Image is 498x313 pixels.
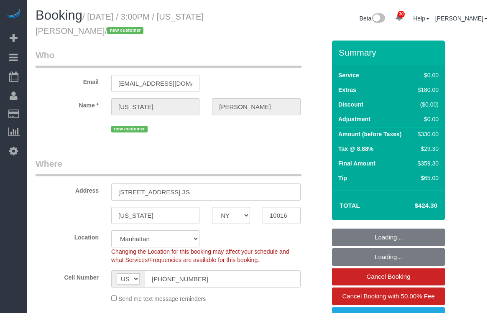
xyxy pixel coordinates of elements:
input: City [111,207,199,224]
strong: Total [340,202,360,209]
label: Location [29,230,105,242]
div: $359.30 [414,159,439,168]
div: $29.30 [414,145,439,153]
label: Address [29,183,105,195]
div: $330.00 [414,130,439,138]
input: Zip Code [263,207,301,224]
a: Help [413,15,429,22]
span: Send me text message reminders [118,295,206,302]
a: 30 [391,8,407,27]
input: First Name [111,98,199,115]
label: Adjustment [338,115,370,123]
div: $180.00 [414,86,439,94]
a: Cancel Booking [332,268,445,285]
a: Cancel Booking with 50.00% Fee [332,288,445,305]
label: Amount (before Taxes) [338,130,401,138]
span: Booking [36,8,82,23]
input: Cell Number [145,270,301,288]
img: Automaid Logo [5,8,22,20]
span: new customer [111,126,148,132]
small: / [DATE] / 3:00PM / [US_STATE][PERSON_NAME] [36,12,204,36]
a: [PERSON_NAME] [435,15,488,22]
label: Tip [338,174,347,182]
h3: Summary [339,48,441,57]
span: / [105,26,146,36]
label: Tax @ 8.88% [338,145,373,153]
span: new customer [107,27,143,34]
label: Email [29,75,105,86]
label: Service [338,71,359,79]
input: Last Name [212,98,300,115]
label: Discount [338,100,363,109]
label: Cell Number [29,270,105,282]
span: 30 [398,11,405,18]
a: Beta [360,15,386,22]
span: Changing the Location for this booking may affect your schedule and what Services/Frequencies are... [111,248,289,263]
label: Final Amount [338,159,375,168]
input: Email [111,75,199,92]
label: Extras [338,86,356,94]
h4: $424.30 [390,202,437,209]
label: Name * [29,98,105,109]
div: $0.00 [414,71,439,79]
img: New interface [371,13,385,24]
div: ($0.00) [414,100,439,109]
div: $65.00 [414,174,439,182]
span: Cancel Booking with 50.00% Fee [342,293,435,300]
legend: Where [36,158,301,176]
legend: Who [36,49,301,68]
div: $0.00 [414,115,439,123]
